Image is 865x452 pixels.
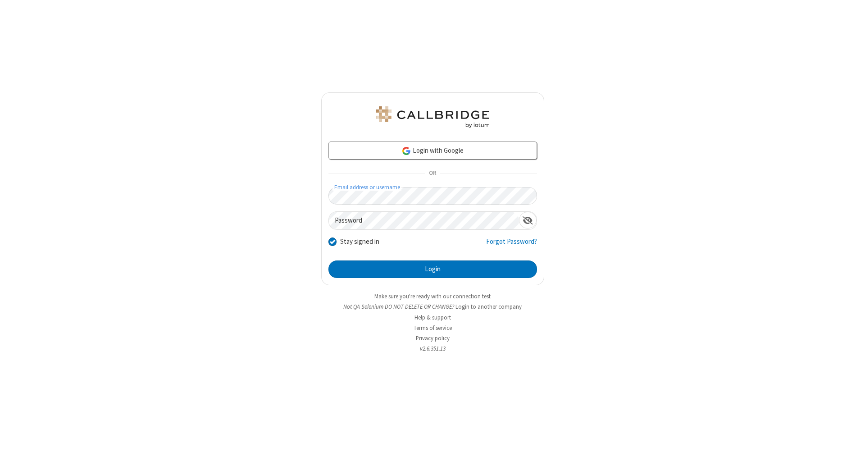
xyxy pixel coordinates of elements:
a: Make sure you're ready with our connection test [374,292,491,300]
a: Forgot Password? [486,237,537,254]
img: google-icon.png [401,146,411,156]
iframe: Chat [842,429,858,446]
a: Terms of service [414,324,452,332]
div: Show password [519,212,537,228]
a: Help & support [414,314,451,321]
button: Login [328,260,537,279]
input: Password [329,212,519,229]
a: Login with Google [328,142,537,160]
img: QA Selenium DO NOT DELETE OR CHANGE [374,106,491,128]
input: Email address or username [328,187,537,205]
a: Privacy policy [416,334,450,342]
li: v2.6.351.13 [321,344,544,353]
li: Not QA Selenium DO NOT DELETE OR CHANGE? [321,302,544,311]
span: OR [425,167,440,180]
label: Stay signed in [340,237,379,247]
button: Login to another company [455,302,522,311]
